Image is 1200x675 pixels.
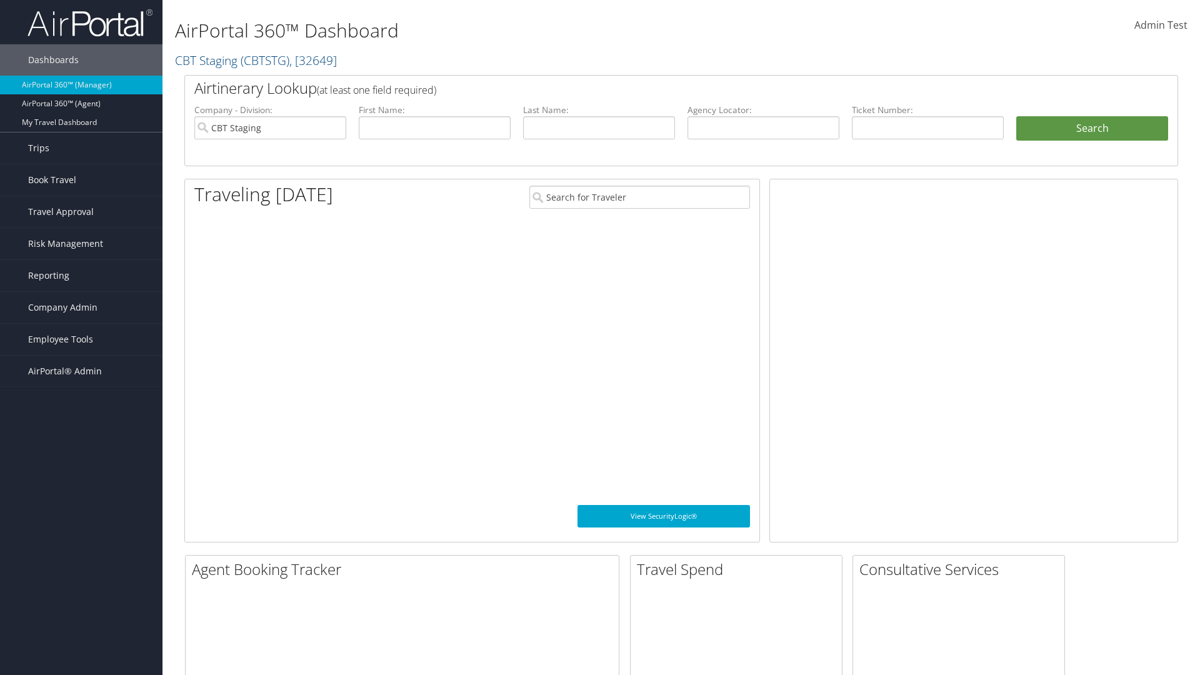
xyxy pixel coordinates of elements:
a: View SecurityLogic® [577,505,750,527]
h2: Consultative Services [859,559,1064,580]
span: (at least one field required) [317,83,436,97]
h2: Airtinerary Lookup [194,77,1086,99]
span: Travel Approval [28,196,94,227]
span: Reporting [28,260,69,291]
label: Company - Division: [194,104,346,116]
span: ( CBTSTG ) [241,52,289,69]
label: Agency Locator: [687,104,839,116]
span: Trips [28,132,49,164]
h2: Travel Spend [637,559,842,580]
span: , [ 32649 ] [289,52,337,69]
button: Search [1016,116,1168,141]
span: Dashboards [28,44,79,76]
label: Ticket Number: [852,104,1004,116]
span: Book Travel [28,164,76,196]
a: Admin Test [1134,6,1187,45]
img: airportal-logo.png [27,8,152,37]
label: Last Name: [523,104,675,116]
h1: Traveling [DATE] [194,181,333,207]
h1: AirPortal 360™ Dashboard [175,17,850,44]
a: CBT Staging [175,52,337,69]
span: AirPortal® Admin [28,356,102,387]
span: Company Admin [28,292,97,323]
label: First Name: [359,104,511,116]
span: Risk Management [28,228,103,259]
span: Employee Tools [28,324,93,355]
span: Admin Test [1134,18,1187,32]
input: Search for Traveler [529,186,750,209]
h2: Agent Booking Tracker [192,559,619,580]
